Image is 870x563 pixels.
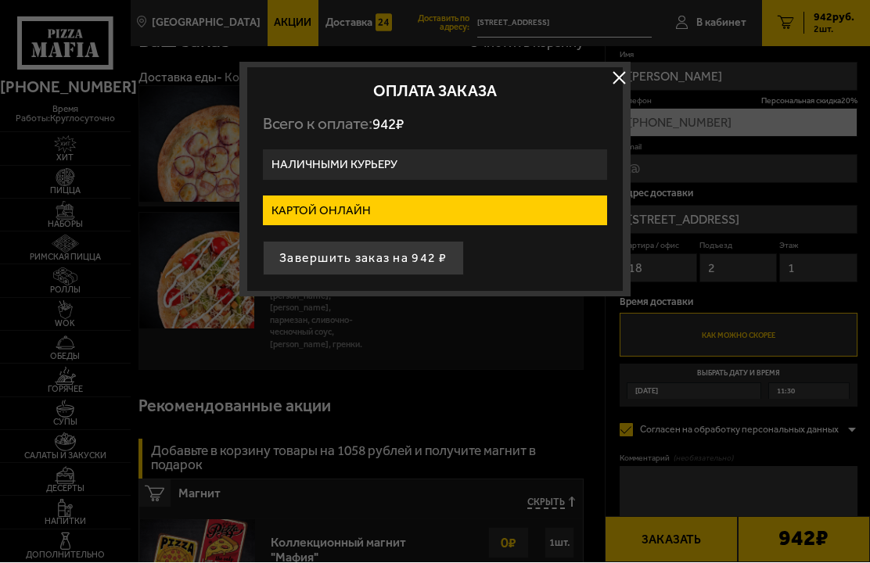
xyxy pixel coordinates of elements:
button: Завершить заказ на 942 ₽ [263,242,464,276]
span: 942 ₽ [372,116,404,134]
label: Наличными курьеру [263,150,607,181]
label: Картой онлайн [263,196,607,227]
p: Всего к оплате: [263,115,607,134]
h2: Оплата заказа [263,84,607,99]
